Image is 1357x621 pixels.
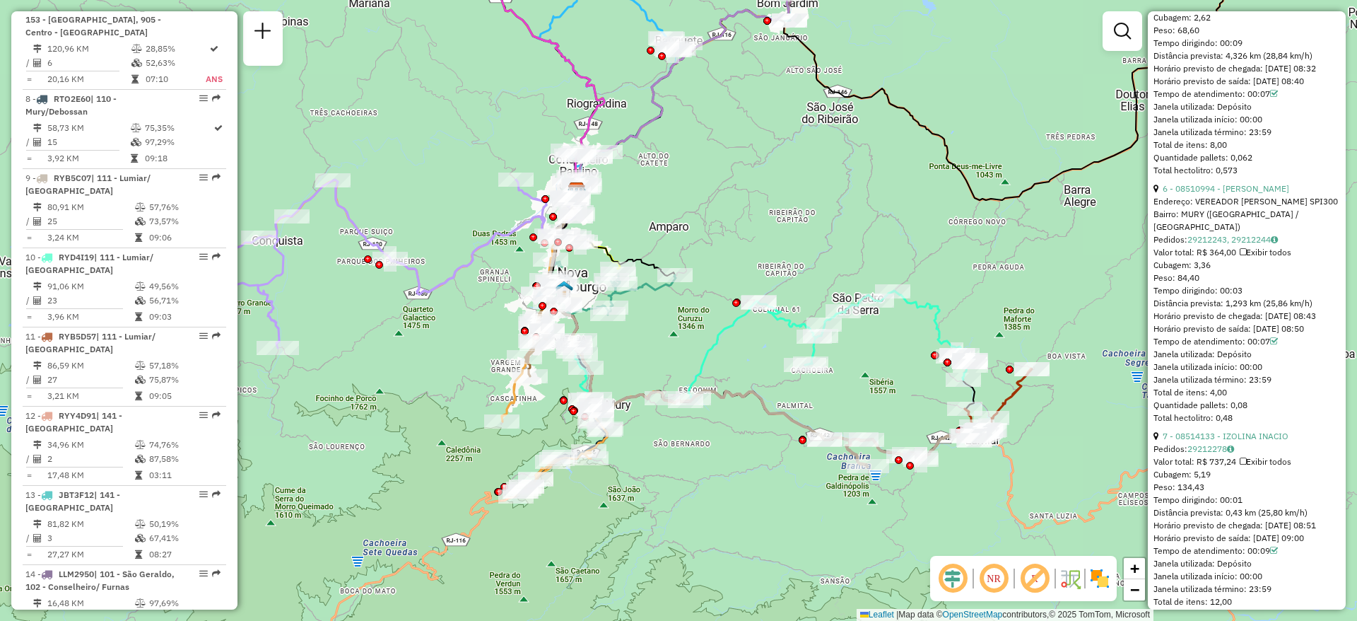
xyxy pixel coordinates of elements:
i: Total de Atividades [33,534,42,542]
td: = [25,310,33,324]
i: % de utilização da cubagem [135,455,146,463]
div: Horário previsto de chegada: [DATE] 08:43 [1153,310,1340,323]
td: 3,96 KM [47,310,134,324]
span: RTO2E60 [54,93,90,104]
span: | 101 - São Geraldo, 102 - Conselheiro/ Furnas [25,569,175,592]
span: RYB5C07 [54,173,91,183]
span: Exibir rótulo [1018,562,1052,596]
div: Tempo de atendimento: 00:07 [1153,335,1340,348]
em: Opções [199,173,208,182]
td: 23 [47,294,134,308]
td: 97,69% [148,596,220,610]
a: Zoom out [1124,579,1145,600]
div: Janela utilizada término: 23:59 [1153,583,1340,596]
span: | 141 - [GEOGRAPHIC_DATA] [25,489,120,513]
div: Tempo de atendimento: 00:09 [1153,545,1340,557]
div: Pedidos: [1153,443,1340,455]
em: Rota exportada [212,94,221,103]
div: Total de itens: 8,00 [1153,139,1340,151]
td: 27 [47,373,134,387]
td: 09:03 [148,310,220,324]
td: / [25,373,33,387]
td: 87,58% [148,452,220,466]
i: Tempo total em rota [135,313,142,321]
td: 91,06 KM [47,279,134,294]
div: Total de itens: 12,00 [1153,596,1340,608]
i: Rota otimizada [210,45,218,53]
td: / [25,135,33,149]
span: Ocultar deslocamento [936,562,970,596]
td: 57,76% [148,200,220,214]
span: Peso: 68,60 [1153,25,1199,35]
td: 20,16 KM [47,72,131,86]
td: 97,29% [144,135,213,149]
td: 3,21 KM [47,389,134,403]
span: Cubagem: 3,36 [1153,260,1211,270]
i: Tempo total em rota [131,154,138,163]
i: Rota otimizada [214,124,223,132]
i: Distância Total [33,124,42,132]
td: 3,92 KM [47,151,130,166]
em: Rota exportada [212,332,221,340]
td: 6 [47,56,131,70]
div: Valor total: R$ 737,24 [1153,455,1340,468]
td: / [25,531,33,545]
div: Distância prevista: 4,326 km (28,84 km/h) [1153,50,1340,62]
div: Quantidade pallets: 0,08 [1153,399,1340,412]
i: Total de Atividades [33,138,42,146]
div: Bairro: MURY ([GEOGRAPHIC_DATA] / [GEOGRAPHIC_DATA]) [1153,208,1340,233]
a: 6 - 08510994 - [PERSON_NAME] [1163,183,1289,194]
span: Ocultar NR [977,562,1011,596]
div: Janela utilizada: Depósito [1153,348,1340,361]
td: ANS [205,72,223,86]
i: Observações [1271,236,1278,244]
i: % de utilização do peso [135,441,146,449]
i: % de utilização da cubagem [135,376,146,384]
td: 07:10 [145,72,206,86]
em: Opções [199,94,208,103]
div: Horário previsto de chegada: [DATE] 08:51 [1153,519,1340,532]
div: Janela utilizada: Depósito [1153,557,1340,570]
td: 09:18 [144,151,213,166]
span: 11 - [25,331,155,354]
div: Horário previsto de chegada: [DATE] 08:32 [1153,62,1340,75]
span: 12 - [25,410,122,434]
td: 81,82 KM [47,517,134,531]
div: Total hectolitro: 0,48 [1153,412,1340,424]
i: Tempo total em rota [135,550,142,559]
span: Cubagem: 5,19 [1153,469,1211,480]
img: Exibir/Ocultar setores [1088,567,1111,590]
div: Tempo dirigindo: 00:03 [1153,284,1340,297]
span: | 141 - [GEOGRAPHIC_DATA] [25,410,122,434]
div: Janela utilizada início: 00:00 [1153,570,1340,583]
td: = [25,151,33,166]
a: 29212278 [1187,443,1234,454]
td: 3,24 KM [47,231,134,245]
a: Leaflet [860,610,894,620]
em: Opções [199,332,208,340]
div: Horário previsto de saída: [DATE] 08:50 [1153,323,1340,335]
i: % de utilização do peso [135,203,146,211]
span: | 111 - Lumiar/ [GEOGRAPHIC_DATA] [25,331,155,354]
td: 75,87% [148,373,220,387]
i: Distância Total [33,203,42,211]
td: = [25,389,33,403]
i: Distância Total [33,45,42,53]
i: % de utilização da cubagem [135,217,146,226]
td: 75,35% [144,121,213,135]
div: Quantidade pallets: 0,062 [1153,151,1340,164]
i: Distância Total [33,441,42,449]
span: | 111 - Lumiar/ [GEOGRAPHIC_DATA] [25,252,153,275]
td: 28,85% [145,42,206,56]
td: 49,56% [148,279,220,294]
em: Opções [199,253,208,261]
a: Com service time [1270,336,1278,347]
div: Total hectolitro: 0,573 [1153,164,1340,177]
td: / [25,214,33,228]
i: % de utilização do peso [135,520,146,528]
em: Rota exportada [212,490,221,499]
span: JBT3F12 [59,489,94,500]
a: Zoom in [1124,558,1145,579]
td: 17,48 KM [47,468,134,482]
span: RYD4I19 [59,252,94,262]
